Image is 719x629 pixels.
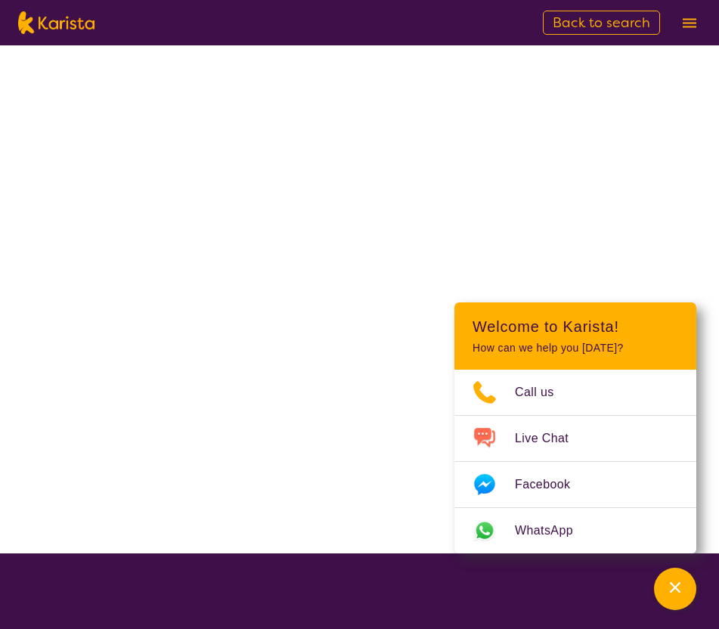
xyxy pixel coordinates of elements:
p: How can we help you [DATE]? [473,342,678,355]
a: Web link opens in a new tab. [454,508,696,553]
button: Channel Menu [654,568,696,610]
span: Back to search [553,14,650,32]
ul: Choose channel [454,370,696,553]
a: Back to search [543,11,660,35]
img: Karista logo [18,11,95,34]
img: menu [683,18,696,28]
span: Facebook [515,473,588,496]
span: Call us [515,381,572,404]
span: WhatsApp [515,519,591,542]
h2: Welcome to Karista! [473,318,678,336]
div: Channel Menu [454,302,696,553]
span: Live Chat [515,427,587,450]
